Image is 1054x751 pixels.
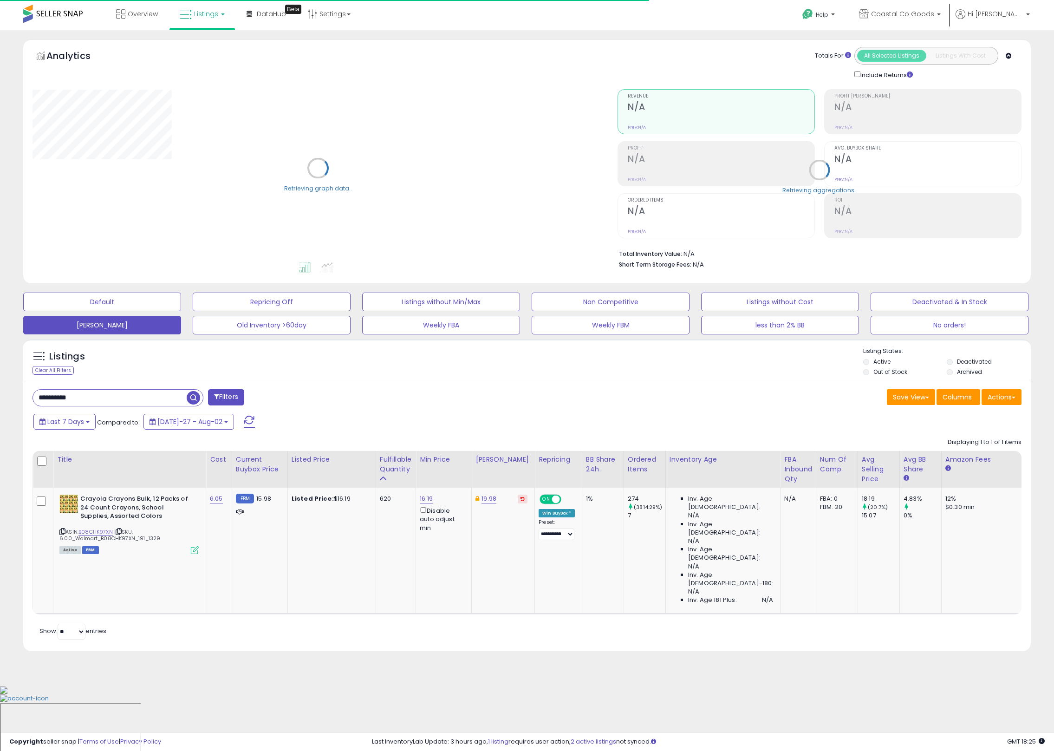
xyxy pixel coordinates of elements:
[904,511,941,520] div: 0%
[540,496,552,503] span: ON
[157,417,222,426] span: [DATE]-27 - Aug-02
[956,9,1030,30] a: Hi [PERSON_NAME]
[784,495,809,503] div: N/A
[688,537,699,545] span: N/A
[539,519,575,540] div: Preset:
[820,495,851,503] div: FBA: 0
[284,184,352,192] div: Retrieving graph data..
[862,495,899,503] div: 18.19
[688,588,699,596] span: N/A
[475,455,531,464] div: [PERSON_NAME]
[59,495,78,513] img: 619lVa7MmwL._SL40_.jpg
[193,293,351,311] button: Repricing Off
[47,417,84,426] span: Last 7 Days
[784,455,812,484] div: FBA inbound Qty
[904,474,909,483] small: Avg BB Share.
[957,358,992,366] label: Deactivated
[481,494,496,503] a: 19.98
[701,316,859,334] button: less than 2% BB
[857,50,926,62] button: All Selected Listings
[57,455,202,464] div: Title
[957,368,982,376] label: Archived
[688,562,699,571] span: N/A
[802,8,813,20] i: Get Help
[380,495,409,503] div: 620
[782,186,857,194] div: Retrieving aggregations..
[236,455,284,474] div: Current Buybox Price
[257,9,286,19] span: DataHub
[49,350,85,363] h5: Listings
[143,414,234,430] button: [DATE]-27 - Aug-02
[945,464,951,473] small: Amazon Fees.
[560,496,575,503] span: OFF
[292,455,372,464] div: Listed Price
[532,293,690,311] button: Non Competitive
[670,455,776,464] div: Inventory Age
[904,455,937,474] div: Avg BB Share
[586,455,620,474] div: BB Share 24h.
[380,455,412,474] div: Fulfillable Quantity
[982,389,1021,405] button: Actions
[532,316,690,334] button: Weekly FBM
[23,316,181,334] button: [PERSON_NAME]
[33,366,74,375] div: Clear All Filters
[820,503,851,511] div: FBM: 20
[23,293,181,311] button: Default
[943,392,972,402] span: Columns
[208,389,244,405] button: Filters
[948,438,1021,447] div: Displaying 1 to 1 of 1 items
[292,494,334,503] b: Listed Price:
[46,49,109,65] h5: Analytics
[688,545,773,562] span: Inv. Age [DEMOGRAPHIC_DATA]:
[968,9,1023,19] span: Hi [PERSON_NAME]
[39,627,106,635] span: Show: entries
[815,52,851,60] div: Totals For
[868,503,888,511] small: (20.7%)
[871,293,1028,311] button: Deactivated & In Stock
[292,495,369,503] div: $16.19
[762,596,773,604] span: N/A
[362,316,520,334] button: Weekly FBA
[82,546,99,554] span: FBM
[688,511,699,520] span: N/A
[873,368,907,376] label: Out of Stock
[33,414,96,430] button: Last 7 Days
[194,9,218,19] span: Listings
[59,495,199,553] div: ASIN:
[795,1,844,30] a: Help
[97,418,140,427] span: Compared to:
[210,455,228,464] div: Cost
[420,455,468,464] div: Min Price
[688,520,773,537] span: Inv. Age [DEMOGRAPHIC_DATA]:
[688,571,773,588] span: Inv. Age [DEMOGRAPHIC_DATA]-180:
[59,546,81,554] span: All listings currently available for purchase on Amazon
[847,69,924,80] div: Include Returns
[945,455,1026,464] div: Amazon Fees
[256,494,271,503] span: 15.98
[586,495,617,503] div: 1%
[285,5,301,14] div: Tooltip anchor
[873,358,891,366] label: Active
[539,455,578,464] div: Repricing
[816,11,828,19] span: Help
[945,495,1022,503] div: 12%
[887,389,935,405] button: Save View
[863,347,1031,356] p: Listing States:
[362,293,520,311] button: Listings without Min/Max
[628,511,665,520] div: 7
[871,316,1028,334] button: No orders!
[937,389,980,405] button: Columns
[634,503,663,511] small: (3814.29%)
[628,455,662,474] div: Ordered Items
[628,495,665,503] div: 274
[236,494,254,503] small: FBM
[926,50,995,62] button: Listings With Cost
[59,528,160,542] span: | SKU: 6.00_Walmart_B08CHK97XN_191_1329
[688,596,737,604] span: Inv. Age 181 Plus:
[210,494,223,503] a: 6.05
[420,494,433,503] a: 16.19
[539,509,575,517] div: Win BuyBox *
[701,293,859,311] button: Listings without Cost
[688,495,773,511] span: Inv. Age [DEMOGRAPHIC_DATA]:
[420,505,464,532] div: Disable auto adjust min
